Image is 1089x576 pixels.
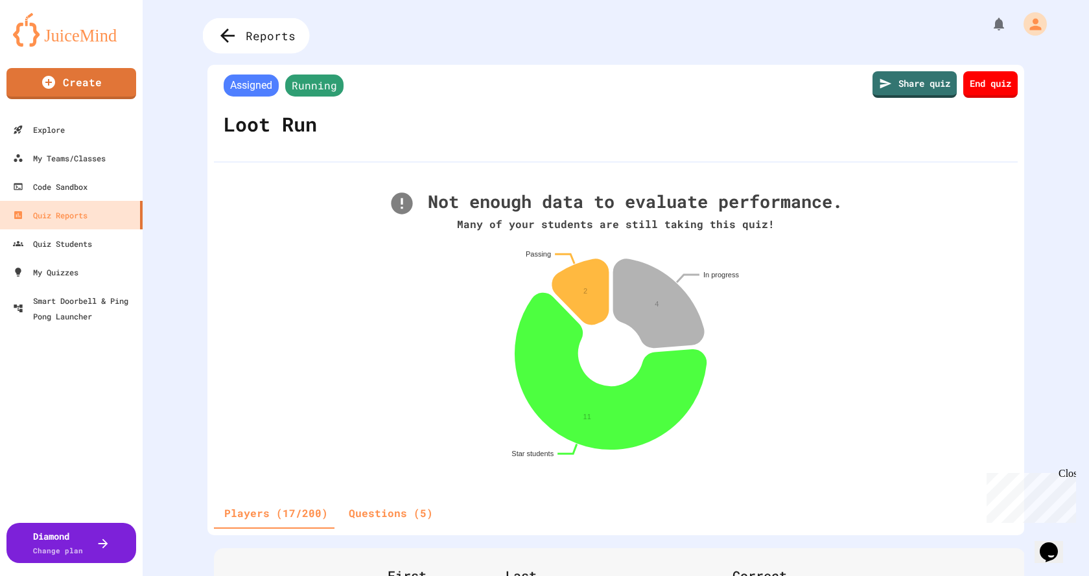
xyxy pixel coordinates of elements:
[214,498,443,529] div: basic tabs example
[13,293,137,324] div: Smart Doorbell & Ping Pong Launcher
[224,75,279,97] span: Assigned
[6,523,136,563] button: DiamondChange plan
[13,236,92,251] div: Quiz Students
[33,546,83,555] span: Change plan
[981,468,1076,523] iframe: chat widget
[13,150,106,166] div: My Teams/Classes
[357,216,875,232] div: Many of your students are still taking this quiz!
[246,27,296,44] span: Reports
[33,529,83,557] div: Diamond
[220,100,320,148] div: Loot Run
[285,75,344,97] span: Running
[13,264,78,280] div: My Quizzes
[703,271,740,279] text: In progress
[872,71,957,98] a: Share quiz
[967,13,1010,35] div: My Notifications
[526,250,551,258] text: Passing
[1010,9,1050,39] div: My Account
[5,5,89,82] div: Chat with us now!Close
[13,13,130,47] img: logo-orange.svg
[511,450,554,457] text: Star students
[13,179,88,194] div: Code Sandbox
[338,498,443,529] button: Questions (5)
[963,71,1018,98] a: End quiz
[1035,524,1076,563] iframe: chat widget
[6,68,136,99] a: Create
[13,122,65,137] div: Explore
[214,498,338,529] button: Players (17/200)
[13,207,88,223] div: Quiz Reports
[357,189,875,216] div: Not enough data to evaluate performance.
